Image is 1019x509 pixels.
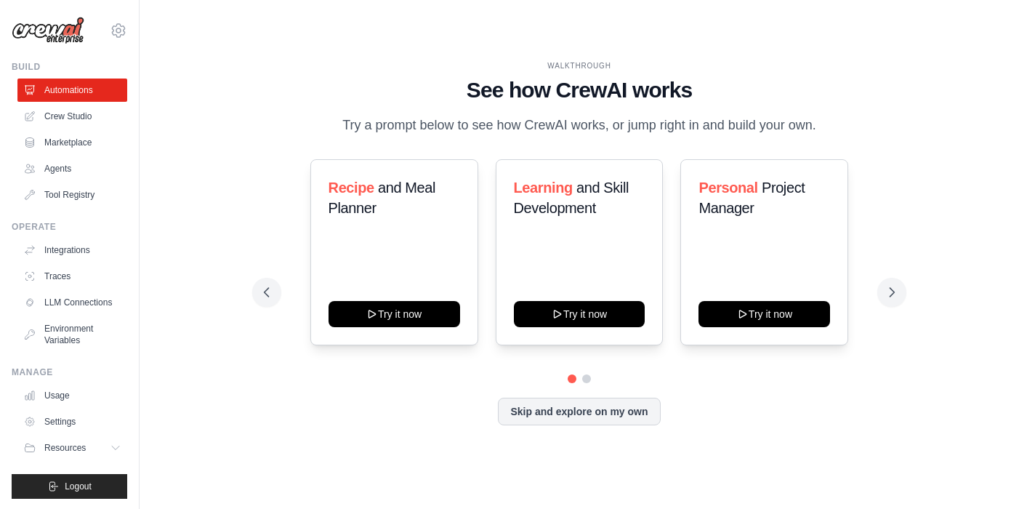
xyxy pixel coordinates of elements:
[17,410,127,433] a: Settings
[17,436,127,460] button: Resources
[698,301,830,327] button: Try it now
[12,474,127,499] button: Logout
[498,398,660,425] button: Skip and explore on my own
[65,481,92,492] span: Logout
[17,79,127,102] a: Automations
[17,131,127,154] a: Marketplace
[335,115,823,136] p: Try a prompt below to see how CrewAI works, or jump right in and build your own.
[17,105,127,128] a: Crew Studio
[12,221,127,233] div: Operate
[12,17,84,44] img: Logo
[514,301,645,327] button: Try it now
[17,183,127,207] a: Tool Registry
[698,180,757,196] span: Personal
[17,157,127,180] a: Agents
[514,180,573,196] span: Learning
[12,61,127,73] div: Build
[17,317,127,352] a: Environment Variables
[329,301,460,327] button: Try it now
[17,239,127,262] a: Integrations
[264,77,895,103] h1: See how CrewAI works
[17,291,127,314] a: LLM Connections
[17,384,127,407] a: Usage
[12,366,127,378] div: Manage
[17,265,127,288] a: Traces
[329,180,374,196] span: Recipe
[44,442,86,454] span: Resources
[329,180,435,216] span: and Meal Planner
[264,60,895,71] div: WALKTHROUGH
